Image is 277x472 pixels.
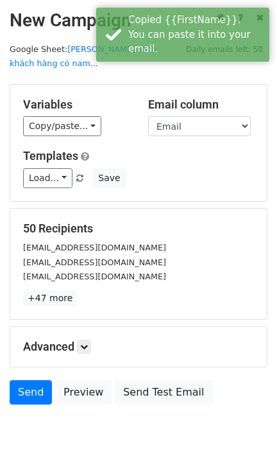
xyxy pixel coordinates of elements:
small: Google Sheet: [10,44,157,69]
h5: 50 Recipients [23,222,254,236]
a: Copy/paste... [23,116,101,136]
div: Copied {{FirstName}}. You can paste it into your email. [128,13,264,57]
a: Templates [23,149,78,162]
a: Send [10,380,52,405]
h2: New Campaign [10,10,267,31]
a: Load... [23,168,72,188]
h5: Advanced [23,340,254,354]
small: [EMAIL_ADDRESS][DOMAIN_NAME] [23,258,166,267]
a: +47 more [23,290,77,306]
small: [EMAIL_ADDRESS][DOMAIN_NAME] [23,272,166,281]
a: Preview [55,380,112,405]
button: Save [92,168,126,188]
h5: Email column [148,98,254,112]
h5: Variables [23,98,129,112]
a: Send Test Email [115,380,212,405]
small: [EMAIL_ADDRESS][DOMAIN_NAME] [23,243,166,252]
iframe: Chat Widget [213,410,277,472]
a: [PERSON_NAME] sách khách hàng có nam... [10,44,157,69]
